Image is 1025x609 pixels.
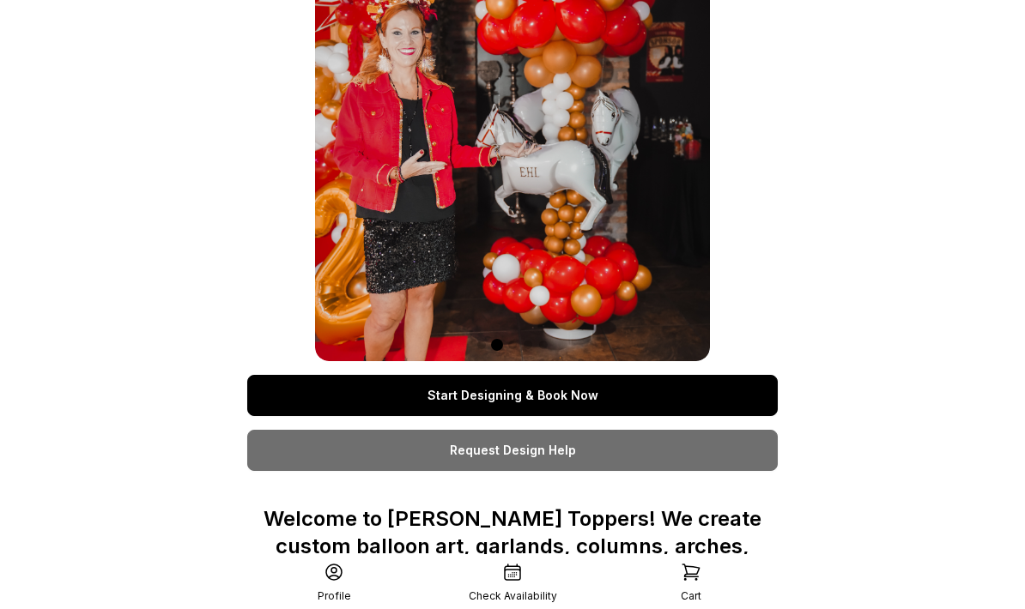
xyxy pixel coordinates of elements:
div: Profile [318,589,351,603]
div: Cart [681,589,701,603]
a: Start Designing & Book Now [247,375,778,416]
div: Check Availability [469,589,557,603]
a: Request Design Help [247,430,778,471]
